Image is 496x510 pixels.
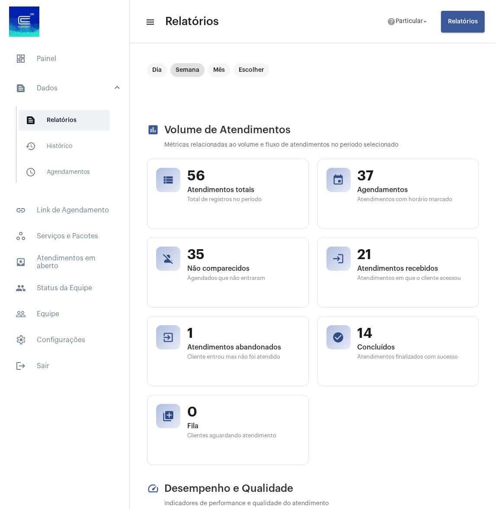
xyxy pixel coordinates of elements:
img: d4669ae0-8c07-2337-4f67-34b0df7f5ae4.jpeg [7,4,42,39]
mat-chip: Escolher [234,63,269,77]
span: 56 [187,168,300,184]
mat-icon: speed [147,482,159,494]
span: Atendimentos totais [187,186,300,194]
mat-expansion-panel-header: sidenav iconDados [5,74,129,102]
span: 1 [187,325,300,342]
span: Link de Agendamento [9,200,121,221]
span: sidenav icon [16,231,26,241]
span: Agendamentos [358,186,470,194]
span: Configurações [9,330,121,350]
span: Equipe [9,304,121,324]
mat-icon: sidenav icon [16,361,26,371]
mat-chip: Dia [147,63,167,77]
mat-icon: sidenav icon [26,141,36,151]
span: Cliente entrou mas não foi atendido [187,354,300,360]
p: Métricas relacionadas ao volume e fluxo de atendimentos no período selecionado [164,142,479,148]
mat-icon: sidenav icon [16,309,26,319]
mat-icon: queue [162,410,174,422]
span: Fila [187,422,300,430]
mat-chip: Semana [170,63,205,77]
span: Relatórios [165,15,219,29]
span: Concluídos [358,343,470,351]
span: Agendamentos [19,162,110,183]
span: Particular [396,19,423,25]
span: Status da Equipe [9,278,121,298]
span: 14 [358,325,470,342]
span: sidenav icon [16,54,26,64]
mat-icon: sidenav icon [16,257,26,267]
span: Clientes aguardando atendimento [187,433,300,439]
h2: Volume de Atendimentos [147,124,479,136]
button: Relatórios [441,11,485,32]
span: Sair [9,356,121,376]
mat-icon: sidenav icon [16,205,26,215]
mat-chip: Mês [208,63,230,77]
span: Atendimentos em que o cliente acessou [358,275,470,281]
mat-icon: person_off [162,253,174,265]
mat-icon: sidenav icon [26,115,36,125]
span: Não comparecidos [187,265,300,273]
span: Atendimentos abandonados [187,343,300,351]
span: Agendados que não entraram [187,275,300,281]
span: Atendimentos recebidos [358,265,470,273]
span: Histórico [19,136,110,157]
mat-icon: sidenav icon [16,83,26,93]
mat-icon: help [387,17,396,26]
mat-icon: sidenav icon [145,17,154,27]
mat-icon: event [333,174,345,186]
span: 21 [358,247,470,263]
span: Relatórios [19,110,110,131]
p: Indicadores de performance e qualidade do atendimento [164,500,479,507]
span: Atendimentos em aberto [9,252,121,273]
span: Atendimentos finalizados com sucesso [358,354,470,360]
span: Total de registros no período [187,196,300,202]
span: sidenav icon [16,335,26,345]
mat-icon: sidenav icon [26,167,36,177]
span: Serviços e Pacotes [9,226,121,247]
mat-icon: view_list [162,174,174,186]
span: 35 [187,247,300,263]
mat-icon: assessment [147,124,159,136]
span: 37 [358,168,470,184]
mat-icon: check_circle [333,331,345,343]
h2: Desempenho e Qualidade [147,482,479,494]
mat-icon: arrow_drop_down [421,18,429,26]
button: Particular [382,13,434,30]
mat-icon: exit_to_app [162,331,174,343]
mat-icon: sidenav icon [16,283,26,293]
span: 0 [187,404,300,420]
div: sidenav iconDados [5,102,129,195]
mat-icon: login [333,253,345,265]
mat-panel-title: Dados [16,83,115,93]
span: Painel [9,48,121,69]
span: Atendimentos com horário marcado [358,196,470,202]
span: Relatórios [448,19,478,25]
